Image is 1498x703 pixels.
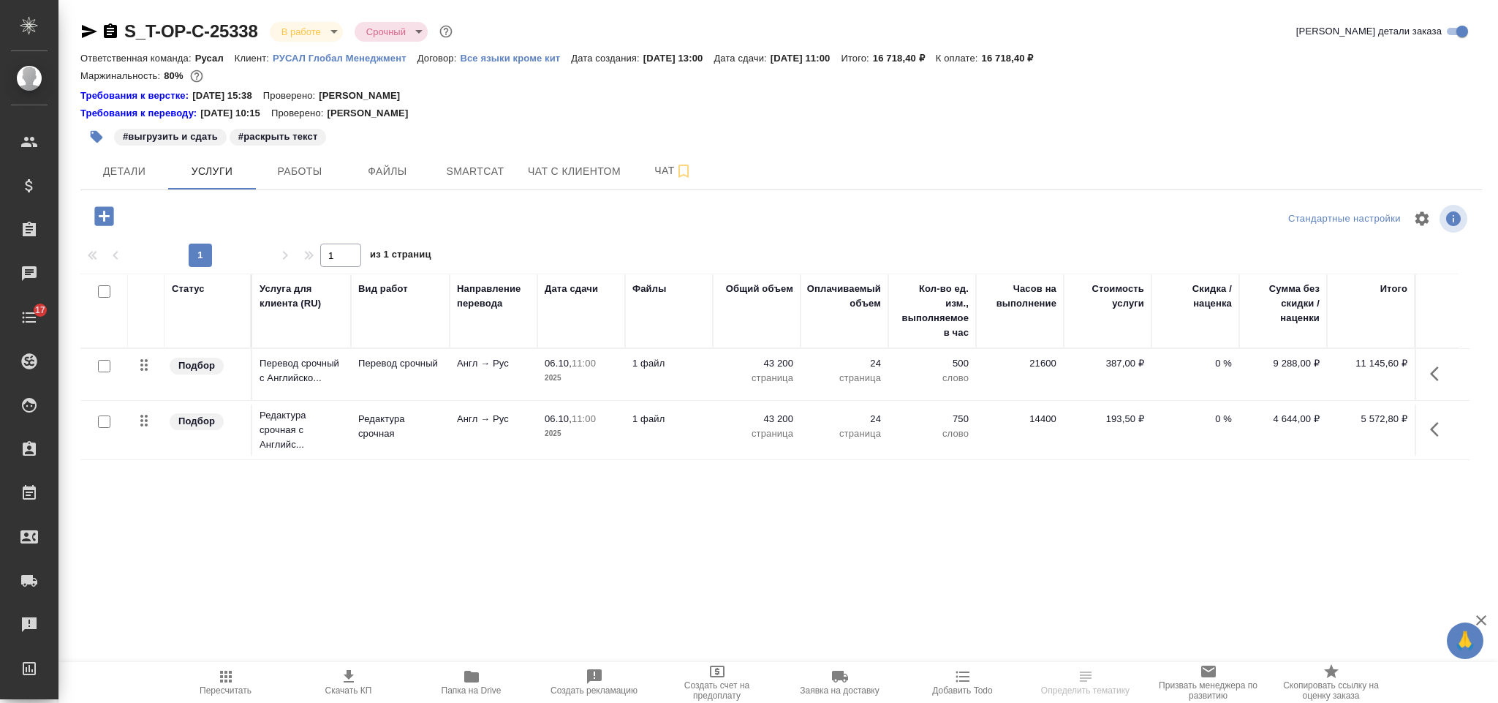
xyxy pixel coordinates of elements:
[1247,412,1320,426] p: 4 644,00 ₽
[271,106,328,121] p: Проверено:
[1071,356,1144,371] p: 387,00 ₽
[84,201,124,231] button: Добавить услугу
[355,22,428,42] div: В работе
[1285,208,1404,230] div: split button
[277,26,325,38] button: В работе
[370,246,431,267] span: из 1 страниц
[808,371,881,386] p: страница
[1159,282,1232,311] div: Скидка / наценка
[358,412,442,441] p: Редактура срочная
[983,282,1056,311] div: Часов на выполнение
[319,89,411,103] p: [PERSON_NAME]
[273,53,417,64] p: РУСАЛ Глобал Менеджмент
[982,53,1045,64] p: 16 718,40 ₽
[896,426,969,441] p: слово
[187,67,206,86] button: 2832.82 RUB;
[1421,356,1456,391] button: Показать кнопки
[771,53,841,64] p: [DATE] 11:00
[1296,24,1442,39] span: [PERSON_NAME] детали заказа
[873,53,936,64] p: 16 718,40 ₽
[1247,282,1320,326] div: Сумма без скидки / наценки
[726,282,793,296] div: Общий объем
[178,358,215,373] p: Подбор
[1421,412,1456,447] button: Показать кнопки
[228,129,328,142] span: раскрыть текст
[572,413,596,424] p: 11:00
[352,162,423,181] span: Файлы
[460,53,571,64] p: Все языки кроме кит
[457,282,530,311] div: Направление перевода
[1159,356,1232,371] p: 0 %
[976,405,1064,456] td: 14400
[807,282,881,311] div: Оплачиваемый объем
[976,349,1064,400] td: 21600
[457,356,530,371] p: Англ → Рус
[638,162,708,180] span: Чат
[720,426,793,441] p: страница
[358,356,442,371] p: Перевод срочный
[720,412,793,426] p: 43 200
[417,53,461,64] p: Договор:
[545,413,572,424] p: 06.10,
[273,51,417,64] a: РУСАЛ Глобал Менеджмент
[238,129,318,144] p: #раскрыть текст
[545,282,598,296] div: Дата сдачи
[177,162,247,181] span: Услуги
[235,53,273,64] p: Клиент:
[632,356,706,371] p: 1 файл
[643,53,714,64] p: [DATE] 13:00
[1440,205,1470,233] span: Посмотреть информацию
[1380,282,1407,296] div: Итого
[80,70,164,81] p: Маржинальность:
[113,129,228,142] span: выгрузить и сдать
[327,106,419,121] p: [PERSON_NAME]
[195,53,235,64] p: Русал
[123,129,218,144] p: #выгрузить и сдать
[362,26,410,38] button: Срочный
[936,53,982,64] p: К оплате:
[102,23,119,40] button: Скопировать ссылку
[460,51,571,64] a: Все языки кроме кит
[571,53,643,64] p: Дата создания:
[260,282,344,311] div: Услуга для клиента (RU)
[714,53,770,64] p: Дата сдачи:
[178,414,215,429] p: Подбор
[1334,356,1407,371] p: 11 145,60 ₽
[89,162,159,181] span: Детали
[1453,625,1478,656] span: 🙏
[720,371,793,386] p: страница
[545,358,572,369] p: 06.10,
[80,23,98,40] button: Скопировать ссылку для ЯМессенджера
[124,21,258,41] a: S_T-OP-C-25338
[80,121,113,153] button: Добавить тэг
[808,426,881,441] p: страница
[440,162,510,181] span: Smartcat
[896,412,969,426] p: 750
[808,356,881,371] p: 24
[172,282,205,296] div: Статус
[457,412,530,426] p: Англ → Рус
[1071,282,1144,311] div: Стоимость услуги
[675,162,692,180] svg: Подписаться
[572,358,596,369] p: 11:00
[1404,201,1440,236] span: Настроить таблицу
[192,89,263,103] p: [DATE] 15:38
[896,371,969,386] p: слово
[200,106,271,121] p: [DATE] 10:15
[260,408,344,452] p: Редактура срочная с Английс...
[26,303,54,317] span: 17
[358,282,408,296] div: Вид работ
[436,22,455,41] button: Доп статусы указывают на важность/срочность заказа
[841,53,872,64] p: Итого:
[896,356,969,371] p: 500
[4,299,55,336] a: 17
[80,106,200,121] div: Нажми, чтобы открыть папку с инструкцией
[80,89,192,103] div: Нажми, чтобы открыть папку с инструкцией
[1447,623,1483,659] button: 🙏
[1334,412,1407,426] p: 5 572,80 ₽
[632,412,706,426] p: 1 файл
[545,426,618,441] p: 2025
[896,282,969,340] div: Кол-во ед. изм., выполняемое в час
[545,371,618,386] p: 2025
[720,356,793,371] p: 43 200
